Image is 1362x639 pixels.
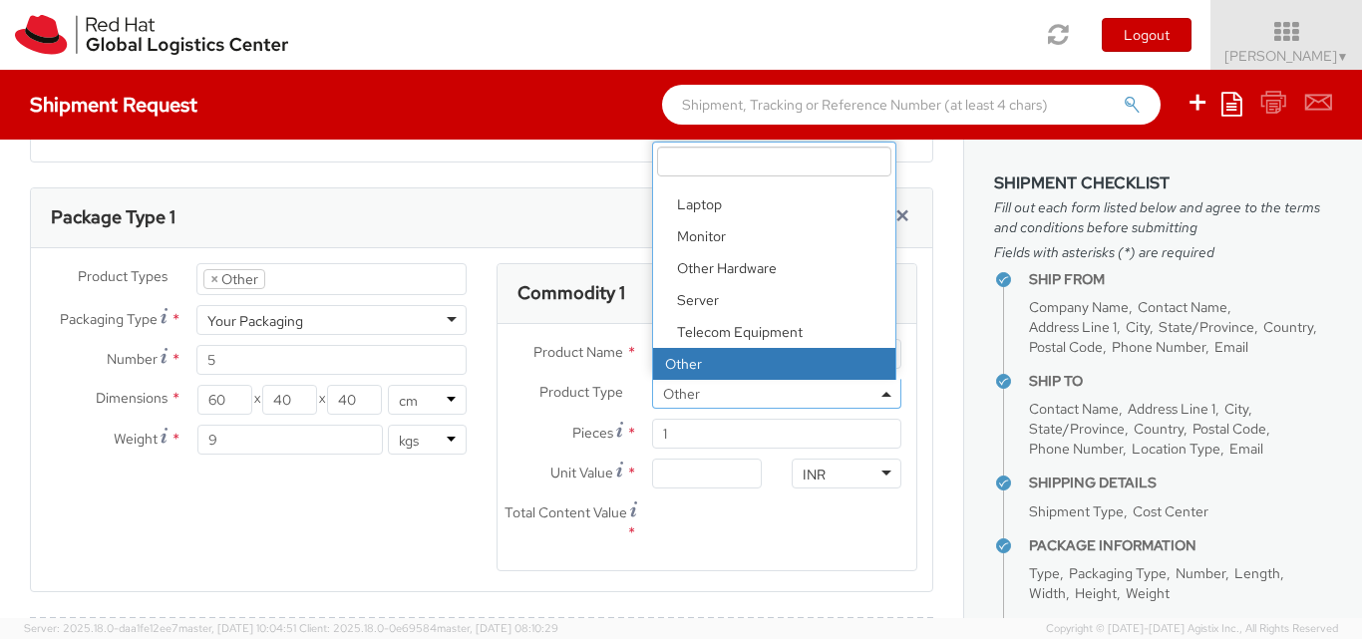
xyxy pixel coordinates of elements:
[994,174,1332,192] h3: Shipment Checklist
[1229,440,1263,458] span: Email
[299,621,558,635] span: Client: 2025.18.0-0e69584
[1029,564,1060,582] span: Type
[505,503,627,521] span: Total Content Value
[1029,538,1332,553] h4: Package Information
[533,343,623,361] span: Product Name
[1029,476,1332,490] h4: Shipping Details
[1263,318,1313,336] span: Country
[1224,47,1349,65] span: [PERSON_NAME]
[1176,564,1225,582] span: Number
[550,464,613,481] span: Unit Value
[1029,440,1123,458] span: Phone Number
[1029,298,1129,316] span: Company Name
[1224,400,1248,418] span: City
[665,220,895,252] li: Monitor
[572,424,613,442] span: Pieces
[30,94,197,116] h4: Shipment Request
[1102,18,1192,52] button: Logout
[60,310,158,328] span: Packaging Type
[24,621,296,635] span: Server: 2025.18.0-daa1fe12ee7
[653,125,895,348] li: Hardware
[197,385,253,415] input: Length
[665,284,895,316] li: Server
[517,283,625,303] h3: Commodity 1
[653,348,895,380] li: Other
[803,465,826,484] div: INR
[1128,400,1215,418] span: Address Line 1
[1029,584,1066,602] span: Width
[539,383,623,401] span: Product Type
[1075,584,1117,602] span: Height
[114,430,158,448] span: Weight
[1069,564,1167,582] span: Packaging Type
[262,385,318,415] input: Width
[317,385,326,415] span: X
[652,379,901,409] span: Other
[78,267,168,285] span: Product Types
[210,270,218,288] span: ×
[437,621,558,635] span: master, [DATE] 08:10:29
[1337,49,1349,65] span: ▼
[1126,318,1150,336] span: City
[1134,420,1184,438] span: Country
[1132,440,1220,458] span: Location Type
[1029,400,1119,418] span: Contact Name
[252,385,261,415] span: X
[1029,502,1124,520] span: Shipment Type
[665,252,895,284] li: Other Hardware
[1029,318,1117,336] span: Address Line 1
[327,385,383,415] input: Height
[1214,338,1248,356] span: Email
[51,207,175,227] h3: Package Type 1
[1046,621,1338,637] span: Copyright © [DATE]-[DATE] Agistix Inc., All Rights Reserved
[178,621,296,635] span: master, [DATE] 10:04:51
[207,311,303,331] div: Your Packaging
[1112,338,1205,356] span: Phone Number
[96,389,168,407] span: Dimensions
[665,316,895,348] li: Telecom Equipment
[107,350,158,368] span: Number
[994,242,1332,262] span: Fields with asterisks (*) are required
[665,188,895,220] li: Laptop
[1029,338,1103,356] span: Postal Code
[1133,502,1208,520] span: Cost Center
[663,385,890,403] span: Other
[1138,298,1227,316] span: Contact Name
[1029,272,1332,287] h4: Ship From
[15,15,288,55] img: rh-logistics-00dfa346123c4ec078e1.svg
[1159,318,1254,336] span: State/Province
[1234,564,1280,582] span: Length
[1126,584,1170,602] span: Weight
[203,269,265,289] li: Other
[994,197,1332,237] span: Fill out each form listed below and agree to the terms and conditions before submitting
[1192,420,1266,438] span: Postal Code
[1029,374,1332,389] h4: Ship To
[1029,420,1125,438] span: State/Province
[662,85,1161,125] input: Shipment, Tracking or Reference Number (at least 4 chars)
